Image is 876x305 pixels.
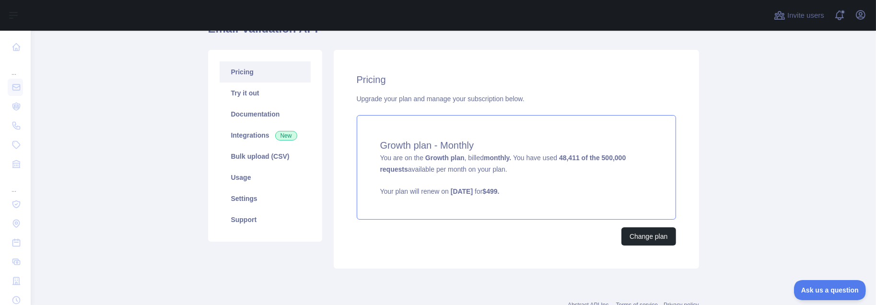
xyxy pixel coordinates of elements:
[220,125,311,146] a: Integrations New
[220,104,311,125] a: Documentation
[380,154,653,196] span: You are on the , billed You have used available per month on your plan.
[451,188,473,195] strong: [DATE]
[220,188,311,209] a: Settings
[275,131,297,141] span: New
[483,188,500,195] strong: $ 499 .
[380,139,653,152] h4: Growth plan - Monthly
[220,61,311,82] a: Pricing
[220,167,311,188] a: Usage
[621,227,676,246] button: Change plan
[425,154,465,162] strong: Growth plan
[787,10,824,21] span: Invite users
[794,280,866,300] iframe: Toggle Customer Support
[220,209,311,230] a: Support
[772,8,826,23] button: Invite users
[484,154,511,162] strong: monthly.
[220,146,311,167] a: Bulk upload (CSV)
[357,94,676,104] div: Upgrade your plan and manage your subscription below.
[8,58,23,77] div: ...
[220,82,311,104] a: Try it out
[380,187,653,196] p: Your plan will renew on for
[357,73,676,86] h2: Pricing
[208,21,699,44] h1: Email Validation API
[8,175,23,194] div: ...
